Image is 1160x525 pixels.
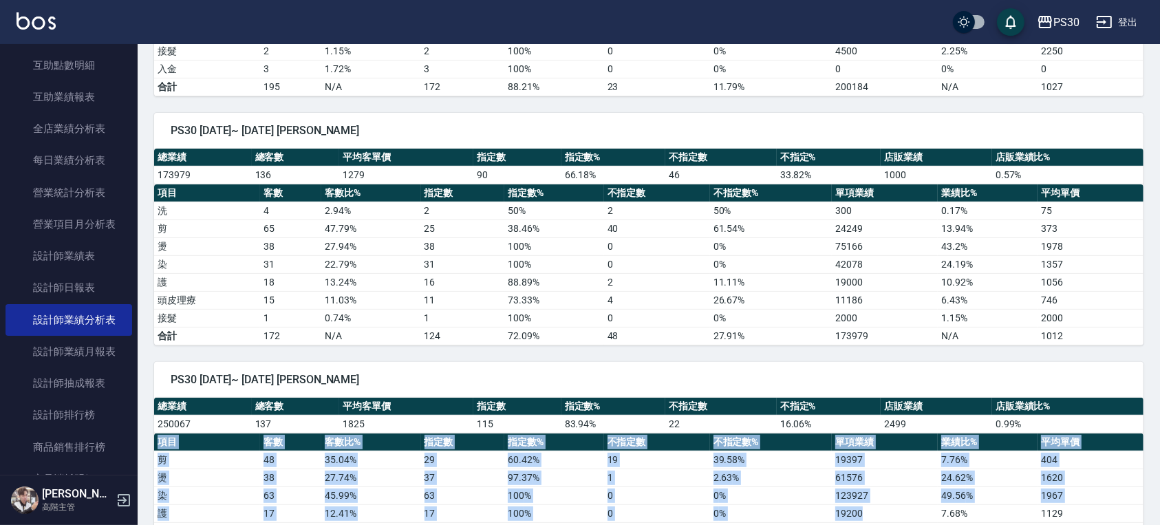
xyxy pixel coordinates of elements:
td: 合計 [154,78,260,96]
td: 124 [421,327,504,345]
span: PS30 [DATE]~ [DATE] [PERSON_NAME] [171,373,1127,387]
td: 75166 [832,237,938,255]
td: 40 [604,219,710,237]
th: 客數比% [321,433,421,451]
td: 11.03 % [321,291,421,309]
th: 項目 [154,433,260,451]
td: 88.21% [504,78,604,96]
td: 合計 [154,327,260,345]
td: 護 [154,273,260,291]
span: PS30 [DATE]~ [DATE] [PERSON_NAME] [171,124,1127,138]
td: 100 % [504,42,604,60]
th: 指定數% [561,149,666,167]
td: 24.19 % [938,255,1038,273]
td: 2 [421,202,504,219]
td: 24249 [832,219,938,237]
td: 1279 [339,166,474,184]
td: 16 [421,273,504,291]
td: 頭皮理療 [154,291,260,309]
a: 設計師業績分析表 [6,304,132,336]
th: 平均客單價 [339,398,474,416]
td: 0 [604,255,710,273]
td: 26.67 % [710,291,832,309]
td: 83.94 % [561,415,666,433]
td: 0 % [710,309,832,327]
th: 總業績 [154,398,252,416]
td: 10.92 % [938,273,1038,291]
td: 200184 [832,78,938,96]
a: 設計師排行榜 [6,399,132,431]
td: 65 [260,219,321,237]
td: 0 % [710,42,832,60]
td: 23 [604,78,710,96]
td: 88.89 % [504,273,604,291]
td: 19000 [832,273,938,291]
td: 0 % [710,504,832,522]
td: 剪 [154,451,260,469]
th: 指定數 [473,398,561,416]
td: 61576 [832,469,938,486]
td: 115 [473,415,561,433]
td: 27.94 % [321,237,421,255]
td: 0.57 % [992,166,1143,184]
td: 13.24 % [321,273,421,291]
a: 互助點數明細 [6,50,132,81]
td: 7.76 % [938,451,1038,469]
td: 0 [604,60,710,78]
table: a dense table [154,398,1143,433]
table: a dense table [154,184,1143,345]
td: 19 [604,451,710,469]
a: 營業項目月分析表 [6,208,132,240]
table: a dense table [154,149,1143,184]
td: 護 [154,504,260,522]
td: N/A [321,327,421,345]
td: 3 [260,60,321,78]
td: 3 [421,60,504,78]
a: 互助業績報表 [6,81,132,113]
td: 38 [421,237,504,255]
th: 店販業績比% [992,149,1143,167]
td: 63 [421,486,504,504]
td: 2.94 % [321,202,421,219]
td: 剪 [154,219,260,237]
td: 45.99 % [321,486,421,504]
td: 24.62 % [938,469,1038,486]
td: 11 [421,291,504,309]
td: 37 [421,469,504,486]
td: 1 [604,469,710,486]
td: 1825 [339,415,474,433]
td: 0 [604,309,710,327]
th: 單項業績 [832,184,938,202]
td: 43.2 % [938,237,1038,255]
td: 1978 [1038,237,1143,255]
td: 746 [1038,291,1143,309]
td: 31 [421,255,504,273]
th: 項目 [154,184,260,202]
td: 46 [665,166,776,184]
td: 染 [154,486,260,504]
td: 0 [604,237,710,255]
td: 31 [260,255,321,273]
td: 60.42 % [504,451,604,469]
td: 136 [252,166,339,184]
button: save [997,8,1024,36]
th: 單項業績 [832,433,938,451]
th: 客數 [260,433,321,451]
a: 設計師日報表 [6,272,132,303]
th: 客數 [260,184,321,202]
a: 營業統計分析表 [6,177,132,208]
td: 1 [421,309,504,327]
td: 29 [421,451,504,469]
th: 店販業績比% [992,398,1143,416]
td: 17 [260,504,321,522]
div: PS30 [1053,14,1080,31]
td: 燙 [154,469,260,486]
td: 入金 [154,60,260,78]
td: 4 [260,202,321,219]
td: 18 [260,273,321,291]
td: 2250 [1038,42,1143,60]
td: 1.15 % [321,42,421,60]
td: 4 [604,291,710,309]
td: 100 % [504,486,604,504]
td: 300 [832,202,938,219]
